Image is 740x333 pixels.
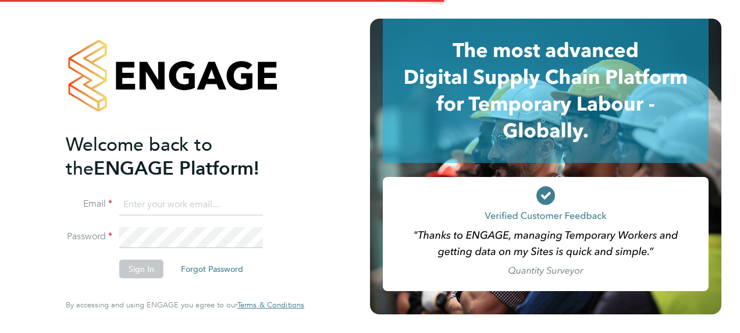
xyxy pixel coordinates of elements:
span: By accessing and using ENGAGE you agree to our [66,300,304,310]
button: Sign In [119,260,163,278]
a: Terms & Conditions [237,300,304,310]
span: Welcome back to the [66,133,212,180]
button: Forgot Password [172,260,252,278]
label: Email [66,198,112,210]
label: Password [66,231,112,243]
input: Enter your work email... [119,194,263,215]
h2: ENGAGE Platform! [66,133,293,180]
